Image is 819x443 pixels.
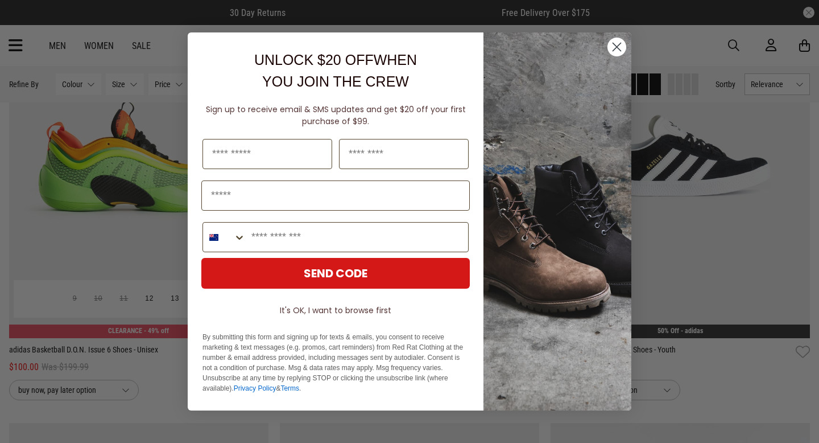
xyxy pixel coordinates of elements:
[607,37,627,57] button: Close dialog
[9,5,43,39] button: Open LiveChat chat widget
[374,52,417,68] span: WHEN
[203,223,246,252] button: Search Countries
[201,258,470,289] button: SEND CODE
[202,332,469,393] p: By submitting this form and signing up for texts & emails, you consent to receive marketing & tex...
[201,300,470,321] button: It's OK, I want to browse first
[254,52,374,68] span: UNLOCK $20 OFF
[483,32,631,411] img: f7662613-148e-4c88-9575-6c6b5b55a647.jpeg
[202,139,332,169] input: First Name
[234,384,276,392] a: Privacy Policy
[262,73,409,89] span: YOU JOIN THE CREW
[206,104,466,127] span: Sign up to receive email & SMS updates and get $20 off your first purchase of $99.
[280,384,299,392] a: Terms
[201,181,470,211] input: Email
[209,233,218,242] img: New Zealand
